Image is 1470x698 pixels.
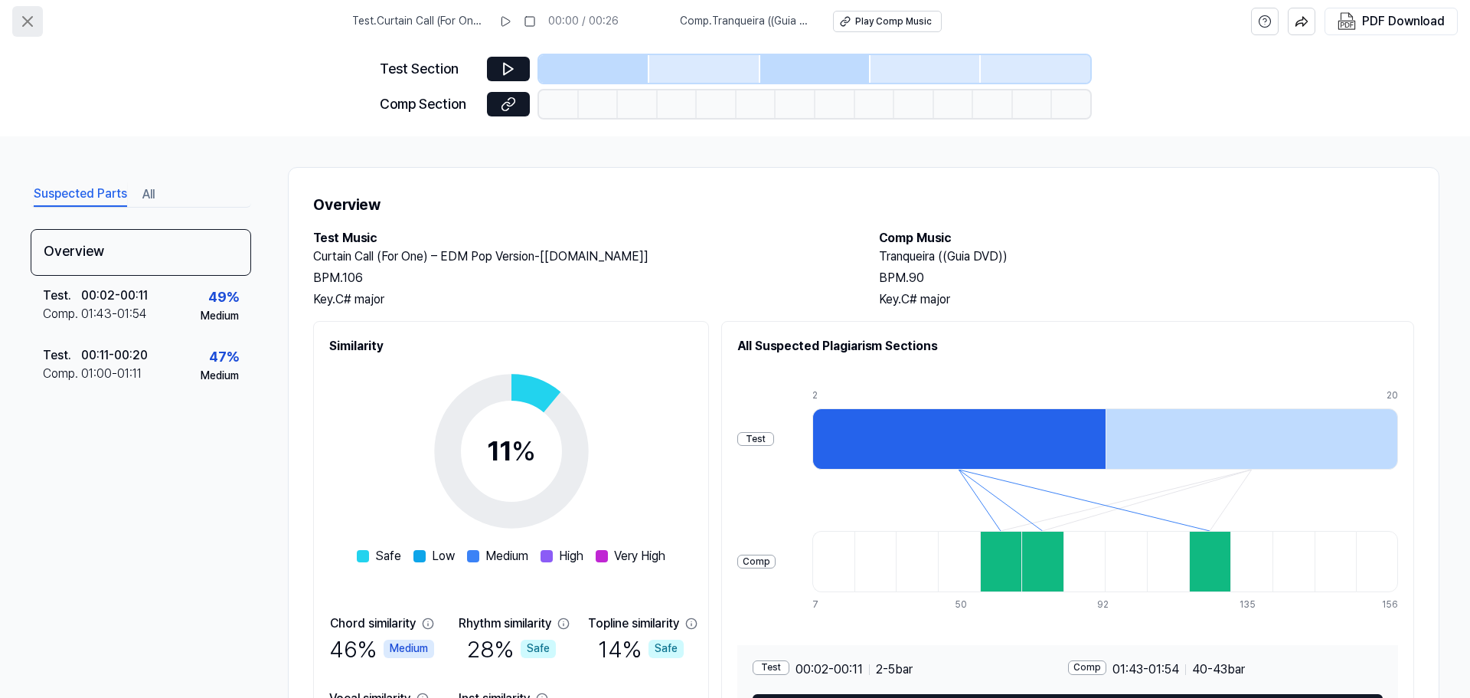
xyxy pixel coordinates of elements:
div: Safe [521,640,556,658]
div: Play Comp Music [855,15,932,28]
span: 00:02 - 00:11 [795,660,863,679]
span: Low [432,547,455,565]
div: Topline similarity [588,614,679,633]
div: Comp . [43,365,81,383]
div: Test . [43,287,81,305]
div: Key. C# major [879,290,1414,309]
div: 00:02 - 00:11 [81,287,148,305]
button: All [142,182,155,207]
span: 2 - 5 bar [876,660,913,679]
div: Medium [201,309,239,324]
span: Very High [614,547,665,565]
span: High [559,547,583,565]
div: Comp [1068,660,1106,675]
div: Test [753,660,789,675]
img: PDF Download [1338,12,1356,31]
div: 50 [955,598,997,611]
h2: Curtain Call (For One) – EDM Pop Version-[[DOMAIN_NAME]] [313,247,848,266]
div: Test . [43,346,81,365]
div: Overview [31,229,251,276]
svg: help [1258,14,1272,29]
h1: Overview [313,192,1414,217]
div: 01:43 - 01:54 [81,305,147,323]
div: Medium [384,640,434,658]
div: 156 [1382,598,1398,611]
div: 00:11 - 00:20 [81,346,148,365]
div: PDF Download [1362,11,1445,31]
h2: Tranqueira ((Guia DVD)) [879,247,1414,266]
button: Play Comp Music [833,11,942,32]
div: 135 [1240,598,1282,611]
div: 7 [812,598,854,611]
div: Safe [648,640,684,658]
div: 47 % [209,346,239,369]
span: Safe [375,547,401,565]
div: Chord similarity [330,614,416,633]
span: 40 - 43 bar [1192,660,1245,679]
div: 01:00 - 01:11 [81,365,142,383]
h2: All Suspected Plagiarism Sections [737,337,1398,356]
div: Comp . [43,305,81,323]
div: Medium [201,369,239,384]
div: 00:00 / 00:26 [548,14,619,29]
span: Medium [485,547,528,565]
button: Suspected Parts [34,182,127,207]
div: BPM. 90 [879,269,1414,287]
img: share [1295,15,1308,28]
div: Test Section [380,58,478,80]
span: % [511,434,536,467]
span: 01:43 - 01:54 [1112,660,1179,679]
div: BPM. 106 [313,269,848,287]
div: 2 [812,389,1106,402]
h2: Similarity [329,337,693,356]
div: Rhythm similarity [459,614,551,633]
h2: Test Music [313,229,848,247]
div: 49 % [208,287,239,309]
div: 46 % [329,633,434,665]
div: Test [737,432,774,447]
div: Comp [737,555,776,569]
h2: Comp Music [879,229,1414,247]
div: 28 % [467,633,556,665]
div: 20 [1387,389,1398,402]
span: Comp . Tranqueira ((Guia DVD)) [680,14,815,29]
div: 11 [487,431,536,472]
div: 14 % [598,633,684,665]
div: Comp Section [380,93,478,116]
div: 92 [1097,598,1139,611]
button: help [1251,8,1279,35]
div: Key. C# major [313,290,848,309]
button: PDF Download [1334,8,1448,34]
span: Test . Curtain Call (For One) – EDM Pop Version-[[DOMAIN_NAME]] [352,14,487,29]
